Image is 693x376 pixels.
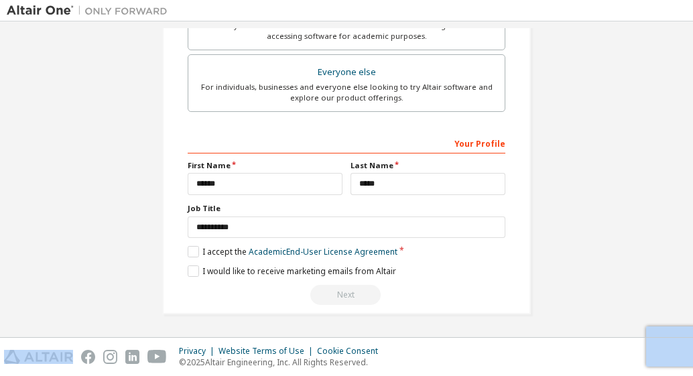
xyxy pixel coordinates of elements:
[147,350,167,364] img: youtube.svg
[125,350,139,364] img: linkedin.svg
[317,346,386,357] div: Cookie Consent
[351,160,505,171] label: Last Name
[4,350,73,364] img: altair_logo.svg
[249,246,397,257] a: Academic End-User License Agreement
[179,346,218,357] div: Privacy
[196,63,497,82] div: Everyone else
[81,350,95,364] img: facebook.svg
[179,357,386,368] p: © 2025 Altair Engineering, Inc. All Rights Reserved.
[188,285,505,305] div: You need to provide your academic email
[188,203,505,214] label: Job Title
[196,82,497,103] div: For individuals, businesses and everyone else looking to try Altair software and explore our prod...
[218,346,317,357] div: Website Terms of Use
[7,4,174,17] img: Altair One
[188,160,342,171] label: First Name
[188,246,397,257] label: I accept the
[188,132,505,153] div: Your Profile
[196,20,497,42] div: For faculty & administrators of academic institutions administering students and accessing softwa...
[103,350,117,364] img: instagram.svg
[188,265,396,277] label: I would like to receive marketing emails from Altair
